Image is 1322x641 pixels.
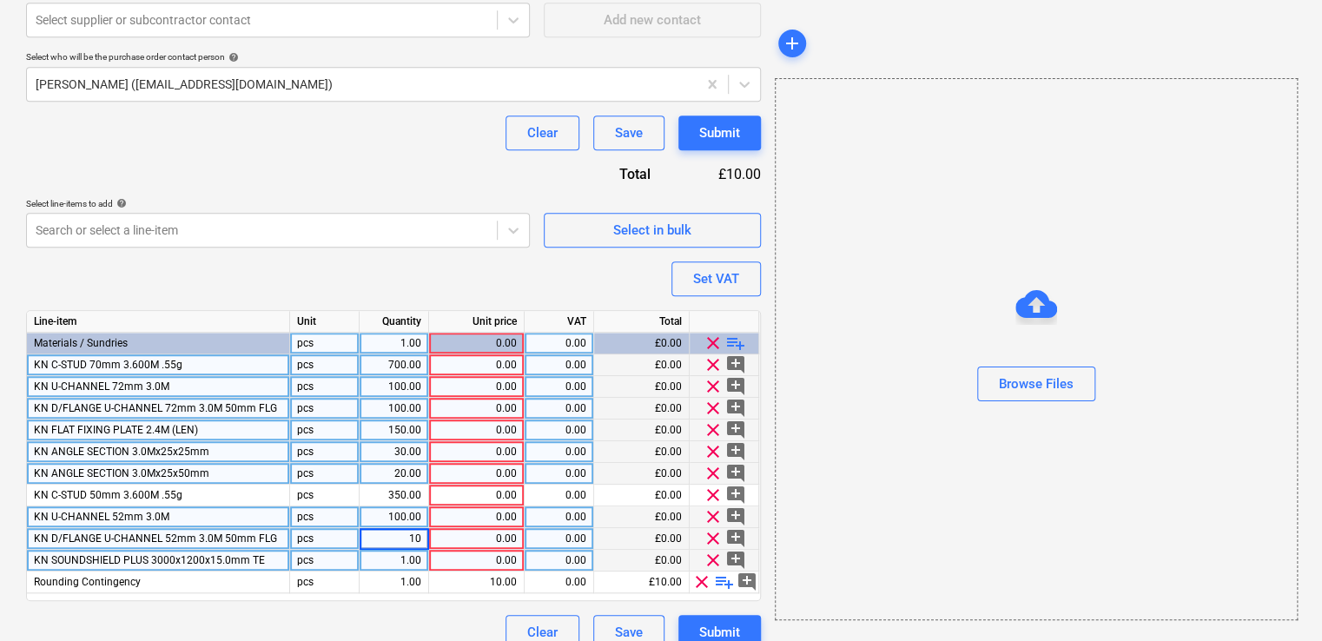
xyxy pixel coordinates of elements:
[703,376,724,397] span: clear
[703,528,724,549] span: clear
[532,376,586,398] div: 0.00
[671,261,761,296] button: Set VAT
[367,398,421,420] div: 100.00
[290,506,360,528] div: pcs
[436,354,517,376] div: 0.00
[367,572,421,593] div: 1.00
[714,572,735,592] span: playlist_add
[594,311,690,333] div: Total
[594,441,690,463] div: £0.00
[703,485,724,506] span: clear
[34,489,182,501] span: KN C-STUD 50mm 3.600M .55g
[594,528,690,550] div: £0.00
[691,572,712,592] span: clear
[113,198,127,208] span: help
[26,198,530,209] div: Select line-items to add
[594,550,690,572] div: £0.00
[737,572,757,592] span: add_comment
[527,122,558,144] div: Clear
[436,463,517,485] div: 0.00
[594,572,690,593] div: £10.00
[436,550,517,572] div: 0.00
[290,420,360,441] div: pcs
[290,333,360,354] div: pcs
[367,420,421,441] div: 150.00
[532,528,586,550] div: 0.00
[436,441,517,463] div: 0.00
[290,463,360,485] div: pcs
[367,463,421,485] div: 20.00
[367,354,421,376] div: 700.00
[34,446,209,458] span: KN ANGLE SECTION 3.0Mx25x25mm
[290,376,360,398] div: pcs
[532,441,586,463] div: 0.00
[615,122,643,144] div: Save
[34,511,169,523] span: KN U-CHANNEL 52mm 3.0M
[594,333,690,354] div: £0.00
[725,528,746,549] span: add_comment
[525,311,594,333] div: VAT
[725,506,746,527] span: add_comment
[290,311,360,333] div: Unit
[703,550,724,571] span: clear
[725,420,746,440] span: add_comment
[594,420,690,441] div: £0.00
[367,550,421,572] div: 1.00
[594,398,690,420] div: £0.00
[535,164,678,184] div: Total
[593,116,664,150] button: Save
[725,333,746,354] span: playlist_add
[703,441,724,462] span: clear
[26,51,761,63] div: Select who will be the purchase order contact person
[290,572,360,593] div: pcs
[367,376,421,398] div: 100.00
[27,311,290,333] div: Line-item
[436,398,517,420] div: 0.00
[725,441,746,462] span: add_comment
[532,506,586,528] div: 0.00
[532,420,586,441] div: 0.00
[34,402,277,414] span: KN D/FLANGE U-CHANNEL 72mm 3.0M 50mm FLG
[360,311,429,333] div: Quantity
[532,572,586,593] div: 0.00
[594,506,690,528] div: £0.00
[532,463,586,485] div: 0.00
[290,441,360,463] div: pcs
[436,485,517,506] div: 0.00
[678,116,761,150] button: Submit
[594,485,690,506] div: £0.00
[725,485,746,506] span: add_comment
[703,333,724,354] span: clear
[225,52,239,63] span: help
[775,78,1298,620] div: Browse Files
[725,376,746,397] span: add_comment
[290,528,360,550] div: pcs
[725,550,746,571] span: add_comment
[34,359,182,371] span: KN C-STUD 70mm 3.600M .55g
[594,463,690,485] div: £0.00
[34,467,209,479] span: KN ANGLE SECTION 3.0Mx25x50mm
[429,311,525,333] div: Unit price
[594,354,690,376] div: £0.00
[436,420,517,441] div: 0.00
[613,219,691,241] div: Select in bulk
[34,532,277,545] span: KN D/FLANGE U-CHANNEL 52mm 3.0M 50mm FLG
[34,424,198,436] span: KN FLAT FIXING PLATE 2.4M (LEN)
[34,554,265,566] span: KN SOUNDSHIELD PLUS 3000x1200x15.0mm TE
[436,333,517,354] div: 0.00
[699,122,740,144] div: Submit
[436,376,517,398] div: 0.00
[532,354,586,376] div: 0.00
[999,373,1074,395] div: Browse Files
[436,528,517,550] div: 0.00
[290,354,360,376] div: pcs
[725,354,746,375] span: add_comment
[725,398,746,419] span: add_comment
[532,550,586,572] div: 0.00
[782,33,803,54] span: add
[34,576,141,588] span: Rounding Contingency
[725,463,746,484] span: add_comment
[367,506,421,528] div: 100.00
[693,268,739,290] div: Set VAT
[34,380,169,393] span: KN U-CHANNEL 72mm 3.0M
